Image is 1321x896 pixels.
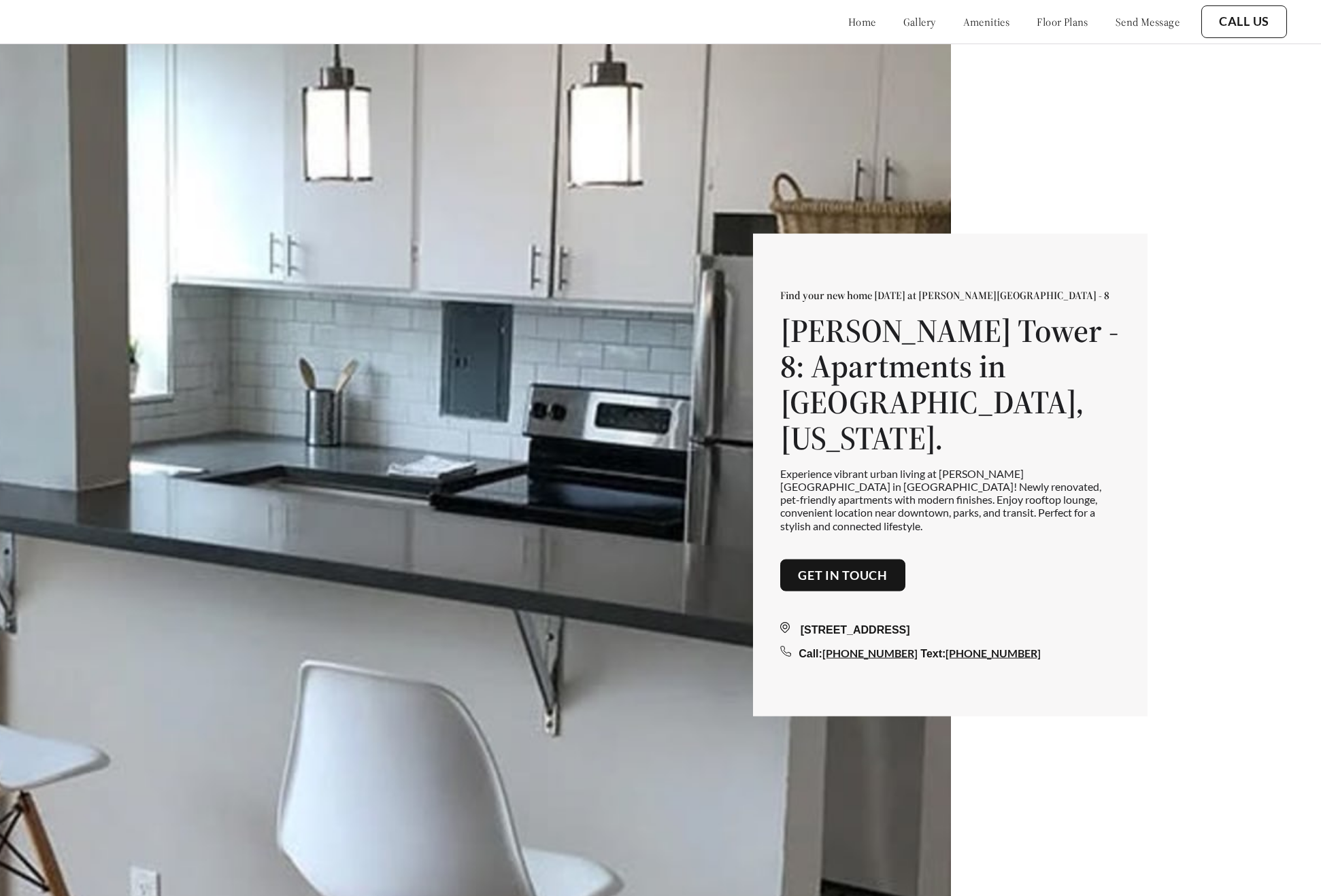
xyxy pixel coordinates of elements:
[1219,14,1269,29] a: Call Us
[1116,15,1180,29] a: send message
[1037,15,1088,29] a: floor plans
[963,15,1010,29] a: amenities
[946,647,1041,659] a: [PHONE_NUMBER]
[798,568,888,583] a: Get in touch
[799,648,822,659] span: Call:
[1201,5,1287,38] button: Call Us
[848,15,876,29] a: home
[780,466,1120,532] p: Experience vibrant urban living at [PERSON_NAME][GEOGRAPHIC_DATA] in [GEOGRAPHIC_DATA]! Newly ren...
[780,622,1120,638] div: [STREET_ADDRESS]
[822,647,918,659] a: [PHONE_NUMBER]
[920,648,946,659] span: Text:
[903,15,936,29] a: gallery
[780,288,1120,301] p: Find your new home [DATE] at [PERSON_NAME][GEOGRAPHIC_DATA] - 8
[780,312,1120,455] h1: [PERSON_NAME] Tower - 8: Apartments in [GEOGRAPHIC_DATA], [US_STATE].
[780,559,905,591] button: Get in touch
